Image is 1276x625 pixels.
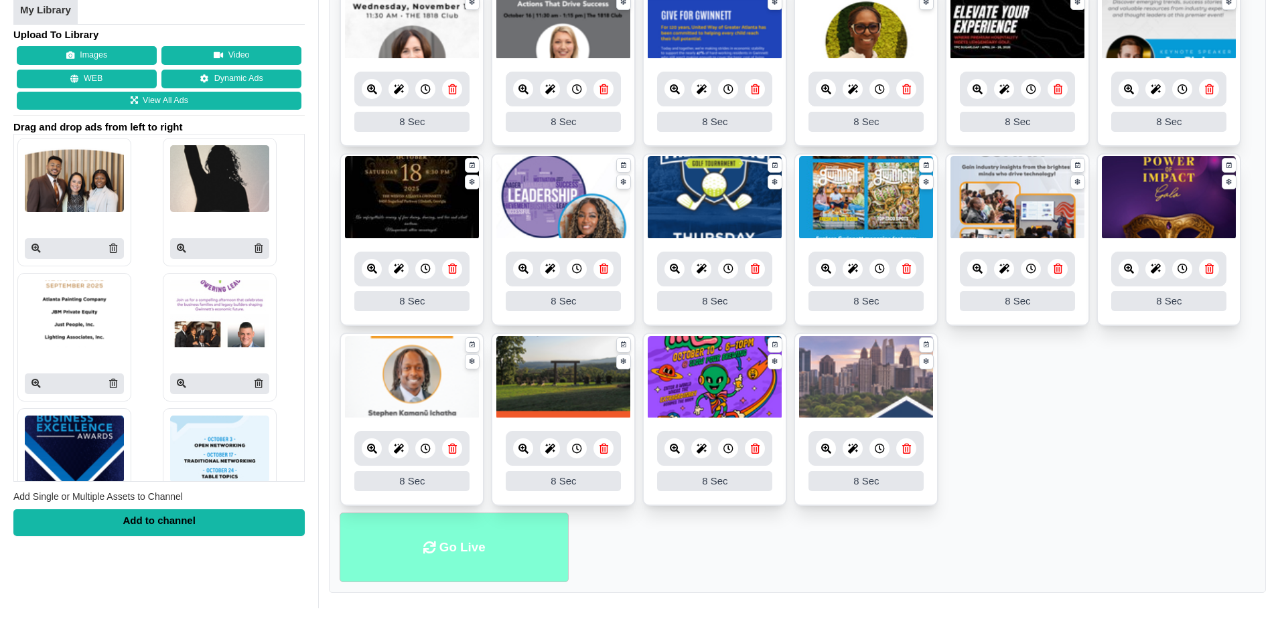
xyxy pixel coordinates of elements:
[506,291,621,311] div: 8 Sec
[354,291,470,311] div: 8 Sec
[161,46,301,65] button: Video
[170,145,269,212] img: P250x250 image processing20251002 1793698 712t6j
[13,120,305,134] span: Drag and drop ads from left to right
[1209,561,1276,625] iframe: Chat Widget
[496,336,630,420] img: 4.238 mb
[950,156,1084,240] img: 2.466 mb
[170,280,269,347] img: P250x250 image processing20251001 1793698 vscngf
[17,70,157,88] button: WEB
[799,156,933,240] img: 2.316 mb
[345,156,479,240] img: 665.839 kb
[496,156,630,240] img: 2.016 mb
[13,509,305,536] div: Add to channel
[808,471,924,491] div: 8 Sec
[161,70,301,88] a: Dynamic Ads
[506,471,621,491] div: 8 Sec
[354,112,470,132] div: 8 Sec
[17,46,157,65] button: Images
[25,145,124,212] img: P250x250 image processing20251003 1793698 1njlet1
[13,28,305,41] h4: Upload To Library
[960,112,1075,132] div: 8 Sec
[345,336,479,420] img: 3.841 mb
[1111,112,1226,132] div: 8 Sec
[960,291,1075,311] div: 8 Sec
[13,491,183,502] span: Add Single or Multiple Assets to Channel
[648,156,782,240] img: 2.459 mb
[25,416,124,482] img: P250x250 image processing20251001 1793698 1i0tkn3
[808,112,924,132] div: 8 Sec
[25,280,124,347] img: P250x250 image processing20251002 1793698 4hu65g
[506,112,621,132] div: 8 Sec
[1111,291,1226,311] div: 8 Sec
[170,416,269,482] img: P250x250 image processing20250930 1793698 k7gb5c
[808,291,924,311] div: 8 Sec
[657,291,772,311] div: 8 Sec
[648,336,782,420] img: 1044.257 kb
[657,471,772,491] div: 8 Sec
[799,336,933,420] img: 799.765 kb
[340,513,569,583] li: Go Live
[17,92,301,110] a: View All Ads
[354,471,470,491] div: 8 Sec
[657,112,772,132] div: 8 Sec
[1102,156,1236,240] img: 2.226 mb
